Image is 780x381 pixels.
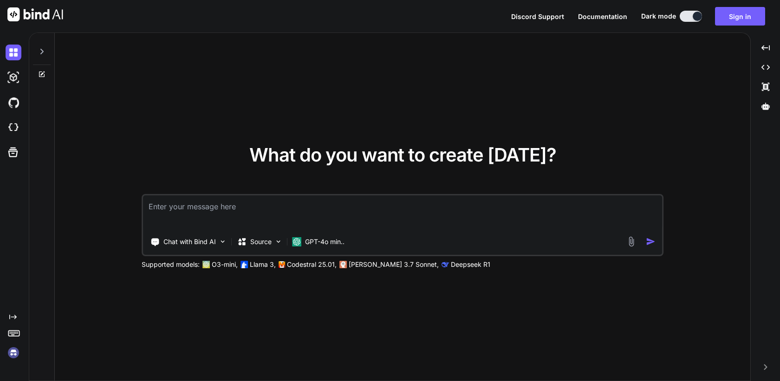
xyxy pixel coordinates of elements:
[202,261,210,268] img: GPT-4
[578,13,627,20] span: Documentation
[641,12,676,21] span: Dark mode
[274,238,282,245] img: Pick Models
[212,260,238,269] p: O3-mini,
[626,236,637,247] img: attachment
[715,7,765,26] button: Sign in
[7,7,63,21] img: Bind AI
[511,12,564,21] button: Discord Support
[6,45,21,60] img: darkChat
[219,238,227,245] img: Pick Tools
[163,237,216,246] p: Chat with Bind AI
[339,261,347,268] img: claude
[6,70,21,85] img: darkAi-studio
[142,260,200,269] p: Supported models:
[646,237,656,246] img: icon
[511,13,564,20] span: Discord Support
[292,237,301,246] img: GPT-4o mini
[305,237,344,246] p: GPT-4o min..
[451,260,490,269] p: Deepseek R1
[349,260,439,269] p: [PERSON_NAME] 3.7 Sonnet,
[287,260,337,269] p: Codestral 25.01,
[240,261,248,268] img: Llama2
[6,95,21,110] img: githubDark
[6,345,21,361] img: signin
[6,120,21,136] img: cloudideIcon
[250,237,272,246] p: Source
[279,261,285,268] img: Mistral-AI
[442,261,449,268] img: claude
[249,143,556,166] span: What do you want to create [DATE]?
[578,12,627,21] button: Documentation
[250,260,276,269] p: Llama 3,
